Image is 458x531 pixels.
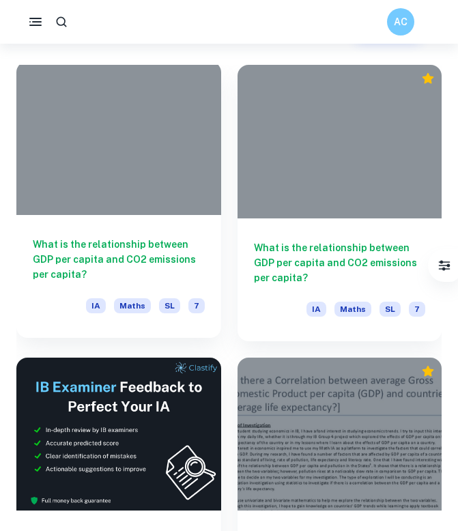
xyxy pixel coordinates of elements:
[387,8,414,35] button: AC
[16,358,221,511] img: Thumbnail
[380,302,401,317] span: SL
[334,302,371,317] span: Maths
[409,302,425,317] span: 7
[16,65,221,341] a: What is the relationship between GDP per capita and CO2 emissions per capita?IAMathsSL7
[254,240,426,285] h6: What is the relationship between GDP per capita and CO2 emissions per capita?
[114,298,151,313] span: Maths
[188,298,205,313] span: 7
[431,252,458,279] button: Filter
[159,298,180,313] span: SL
[393,14,409,29] h6: AC
[33,237,205,282] h6: What is the relationship between GDP per capita and CO2 emissions per capita?
[306,302,326,317] span: IA
[421,72,435,85] div: Premium
[238,65,442,341] a: What is the relationship between GDP per capita and CO2 emissions per capita?IAMathsSL7
[421,364,435,378] div: Premium
[86,298,106,313] span: IA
